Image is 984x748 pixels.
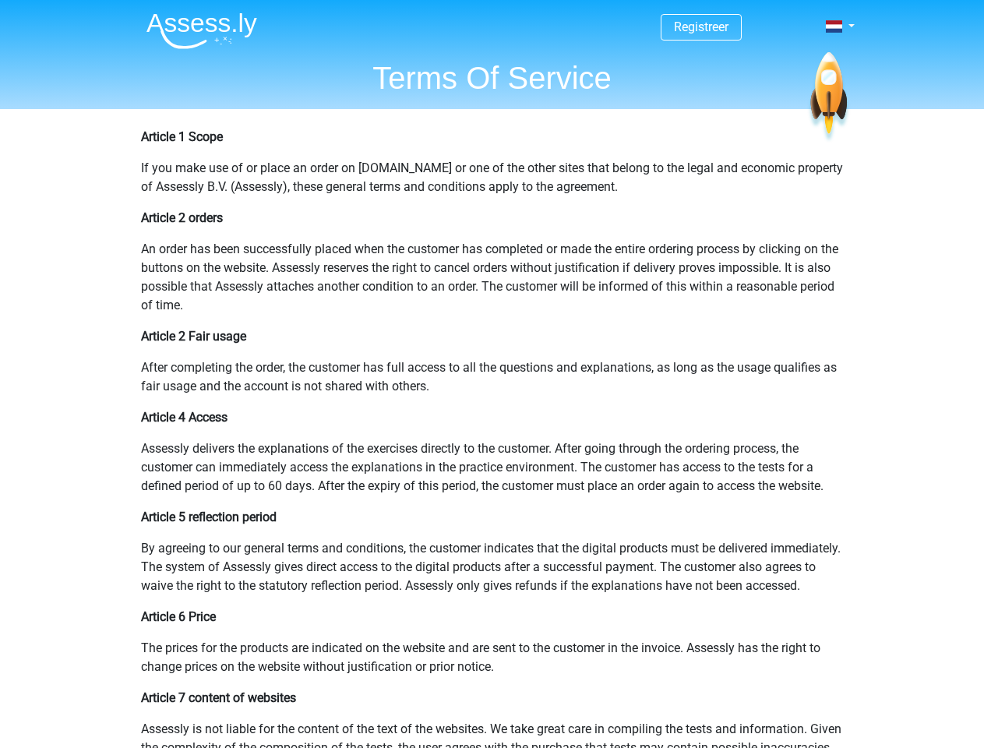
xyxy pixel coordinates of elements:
b: Article 2 Fair usage [141,329,246,344]
b: Article 6 Price [141,609,216,624]
b: Article 2 orders [141,210,223,225]
p: By agreeing to our general terms and conditions, the customer indicates that the digital products... [141,539,844,595]
a: Registreer [674,19,728,34]
img: spaceship.7d73109d6933.svg [807,52,850,143]
p: If you make use of or place an order on [DOMAIN_NAME] or one of the other sites that belong to th... [141,159,844,196]
b: Article 4 Access [141,410,227,425]
img: Assessly [146,12,257,49]
p: An order has been successfully placed when the customer has completed or made the entire ordering... [141,240,844,315]
b: Article 1 Scope [141,129,223,144]
b: Article 7 content of websites [141,690,296,705]
b: Article 5 reflection period [141,510,277,524]
p: After completing the order, the customer has full access to all the questions and explanations, a... [141,358,844,396]
p: Assessly delivers the explanations of the exercises directly to the customer. After going through... [141,439,844,496]
p: The prices for the products are indicated on the website and are sent to the customer in the invo... [141,639,844,676]
h1: Terms Of Service [134,59,851,97]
